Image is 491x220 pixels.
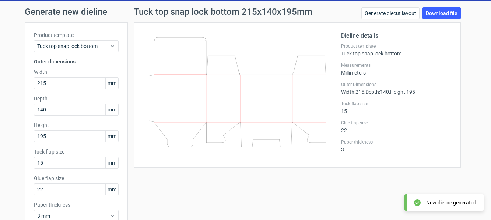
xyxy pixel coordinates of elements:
[34,95,119,102] label: Depth
[361,7,420,19] a: Generate diecut layout
[34,68,119,76] label: Width
[105,157,118,168] span: mm
[34,175,119,182] label: Glue flap size
[134,7,312,16] h1: Tuck top snap lock bottom 215x140x195mm
[341,62,452,68] label: Measurements
[341,31,452,40] h2: Dieline details
[341,120,452,126] label: Glue flap size
[364,89,389,95] span: , Depth : 140
[105,104,118,115] span: mm
[422,7,461,19] a: Download file
[25,7,467,16] h1: Generate new dieline
[389,89,415,95] span: , Height : 195
[341,43,452,56] div: Tuck top snap lock bottom
[34,58,119,65] h3: Outer dimensions
[34,201,119,209] label: Paper thickness
[105,78,118,89] span: mm
[426,199,476,206] div: New dieline generated
[34,31,119,39] label: Product template
[37,42,110,50] span: Tuck top snap lock bottom
[341,82,452,87] label: Outer Dimensions
[105,131,118,142] span: mm
[341,101,452,107] label: Tuck flap size
[34,148,119,155] label: Tuck flap size
[34,121,119,129] label: Height
[37,212,110,220] span: 3 mm
[341,120,452,133] div: 22
[341,43,452,49] label: Product template
[341,101,452,114] div: 15
[341,62,452,76] div: Millimeters
[341,139,452,145] label: Paper thickness
[341,139,452,152] div: 3
[105,184,118,195] span: mm
[341,89,364,95] span: Width : 215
